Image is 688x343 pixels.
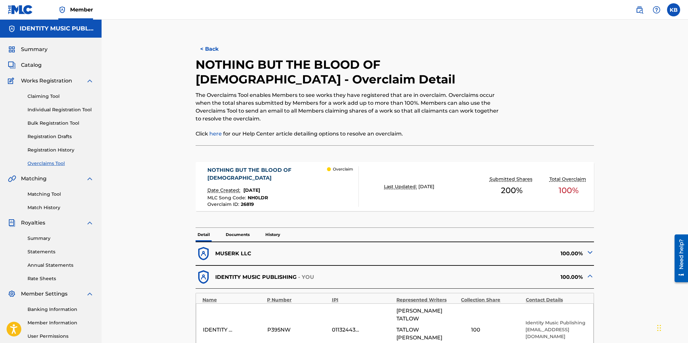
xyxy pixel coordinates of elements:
[28,333,94,340] a: User Permissions
[526,297,587,303] div: Contact Details
[267,297,328,303] div: P Number
[196,57,503,87] h2: NOTHING BUT THE BLOOD OF [DEMOGRAPHIC_DATA] - Overclaim Detail
[586,272,594,280] img: expand-cell-toggle
[207,166,327,182] div: NOTHING BUT THE BLOOD OF [DEMOGRAPHIC_DATA]
[396,297,458,303] div: Represented Writers
[28,204,94,211] a: Match History
[28,106,94,113] a: Individual Registration Tool
[396,307,458,323] span: [PERSON_NAME] TATLOW
[28,262,94,269] a: Annual Statements
[8,45,48,53] a: SummarySummary
[207,195,248,201] span: MLC Song Code :
[196,228,212,242] p: Detail
[670,232,688,285] iframe: Resource Center
[86,219,94,227] img: expand
[8,175,16,183] img: Matching
[8,77,16,85] img: Works Registration
[655,312,688,343] iframe: Chat Widget
[86,175,94,183] img: expand
[21,61,42,69] span: Catalog
[657,318,661,338] div: Drag
[8,45,16,53] img: Summary
[8,219,16,227] img: Royalties
[248,195,268,201] span: NH0LDR
[633,3,646,16] a: Public Search
[215,273,296,281] p: IDENTITY MUSIC PUBLISHING
[196,246,212,262] img: dfb38c8551f6dcc1ac04.svg
[202,297,264,303] div: Name
[28,306,94,313] a: Banking Information
[28,133,94,140] a: Registration Drafts
[196,130,503,138] p: Click for our Help Center article detailing options to resolve an overclaim.
[559,185,579,196] span: 100 %
[21,219,45,227] span: Royalties
[207,187,242,194] p: Date Created:
[549,176,588,183] p: Total Overclaim
[28,191,94,198] a: Matching Tool
[28,235,94,242] a: Summary
[28,319,94,326] a: Member Information
[196,41,235,57] button: < Back
[418,184,434,190] span: [DATE]
[28,120,94,127] a: Bulk Registration Tool
[243,187,260,193] span: [DATE]
[215,250,251,258] p: MUSERK LLC
[8,61,42,69] a: CatalogCatalog
[224,228,252,242] p: Documents
[86,77,94,85] img: expand
[526,326,587,340] p: [EMAIL_ADDRESS][DOMAIN_NAME]
[28,160,94,167] a: Overclaims Tool
[28,248,94,255] a: Statements
[263,228,282,242] p: History
[21,290,67,298] span: Member Settings
[21,175,47,183] span: Matching
[384,183,418,190] p: Last Updated:
[636,6,643,14] img: search
[70,6,93,13] span: Member
[461,297,522,303] div: Collection Share
[332,297,393,303] div: IPI
[241,201,254,207] span: 26819
[8,5,33,14] img: MLC Logo
[395,246,594,262] div: 100.00%
[396,326,458,342] span: TATLOW [PERSON_NAME]
[209,131,222,137] a: here
[586,248,594,256] img: expand-cell-toggle
[196,162,594,211] a: NOTHING BUT THE BLOOD OF [DEMOGRAPHIC_DATA]Date Created:[DATE]MLC Song Code:NH0LDROverclaim ID:26...
[28,275,94,282] a: Rate Sheets
[8,290,16,298] img: Member Settings
[28,147,94,153] a: Registration History
[58,6,66,14] img: Top Rightsholder
[653,6,660,14] img: help
[196,91,503,123] p: The Overclaims Tool enables Members to see works they have registered that are in overclaim. Over...
[196,269,212,285] img: dfb38c8551f6dcc1ac04.svg
[650,3,663,16] div: Help
[28,93,94,100] a: Claiming Tool
[489,176,534,183] p: Submitted Shares
[667,3,680,16] div: User Menu
[20,25,94,32] h5: IDENTITY MUSIC PUBLISHING
[86,290,94,298] img: expand
[333,166,353,172] p: Overclaim
[501,185,523,196] span: 200 %
[8,25,16,33] img: Accounts
[395,269,594,285] div: 100.00%
[21,45,48,53] span: Summary
[21,77,72,85] span: Works Registration
[8,61,16,69] img: Catalog
[298,273,315,281] p: - YOU
[526,319,587,326] p: Identity Music Publishing
[207,201,241,207] span: Overclaim ID :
